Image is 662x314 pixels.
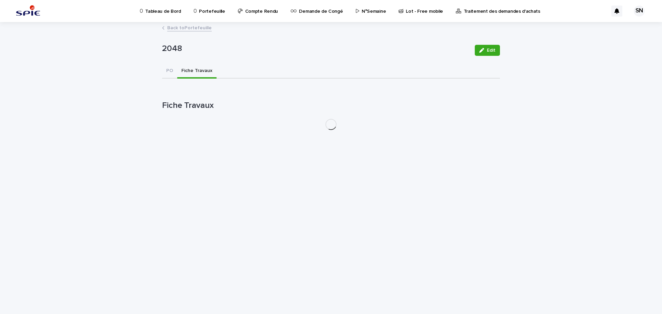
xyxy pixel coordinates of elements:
button: PO [162,64,177,79]
span: Edit [487,48,495,53]
button: Fiche Travaux [177,64,217,79]
button: Edit [475,45,500,56]
h1: Fiche Travaux [162,101,500,111]
div: SN [634,6,645,17]
p: 2048 [162,44,469,54]
img: svstPd6MQfCT1uX1QGkG [14,4,42,18]
a: Back toPortefeuille [167,23,212,31]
